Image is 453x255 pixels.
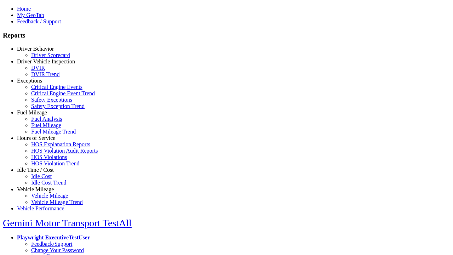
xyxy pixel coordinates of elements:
a: HOS Violations [31,154,67,160]
a: Idle Cost Trend [31,180,67,186]
a: HOS Explanation Reports [31,141,90,147]
a: Feedback/Support [31,241,72,247]
a: Idle Time / Cost [17,167,54,173]
a: Exceptions [17,78,42,84]
a: Fuel Analysis [31,116,62,122]
h3: Reports [3,32,450,39]
a: Vehicle Performance [17,205,64,211]
a: Home [17,6,31,12]
a: HOS Violation Trend [31,160,80,166]
a: HOS Violation Audit Reports [31,148,98,154]
a: DVIR Trend [31,71,59,77]
a: Vehicle Mileage Trend [31,199,83,205]
a: Vehicle Mileage [17,186,54,192]
a: Gemini Motor Transport TestAll [3,217,132,228]
a: Fuel Mileage [17,109,47,115]
a: Fuel Mileage [31,122,61,128]
a: Vehicle Mileage [31,193,68,199]
a: Fuel Mileage Trend [31,129,76,135]
a: Critical Engine Event Trend [31,90,95,96]
a: Idle Cost [31,173,52,179]
a: Change Your Password [31,247,84,253]
a: My GeoTab [17,12,44,18]
a: DVIR [31,65,45,71]
a: Playwright ExecutiveTestUser [17,234,90,240]
a: Safety Exception Trend [31,103,85,109]
a: Safety Exceptions [31,97,72,103]
a: Driver Scorecard [31,52,70,58]
a: Driver Behavior [17,46,54,52]
a: Hours of Service [17,135,55,141]
a: Feedback / Support [17,18,61,24]
a: Driver Vehicle Inspection [17,58,75,64]
a: Critical Engine Events [31,84,82,90]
